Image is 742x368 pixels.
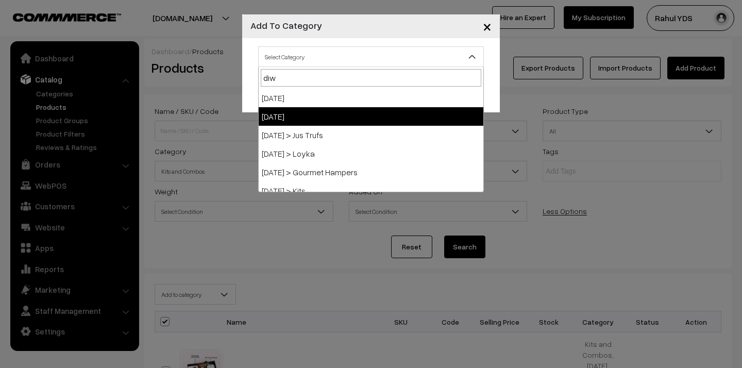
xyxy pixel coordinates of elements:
[259,163,483,181] li: [DATE] > Gourmet Hampers
[259,107,483,126] li: [DATE]
[250,19,322,32] h4: Add To Category
[258,46,484,67] span: Select Category
[259,126,483,144] li: [DATE] > Jus Trufs
[259,144,483,163] li: [DATE] > Loyka
[483,16,492,36] span: ×
[259,89,483,107] li: [DATE]
[259,48,483,66] span: Select Category
[259,181,483,200] li: [DATE] > Kits
[475,10,500,42] button: Close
